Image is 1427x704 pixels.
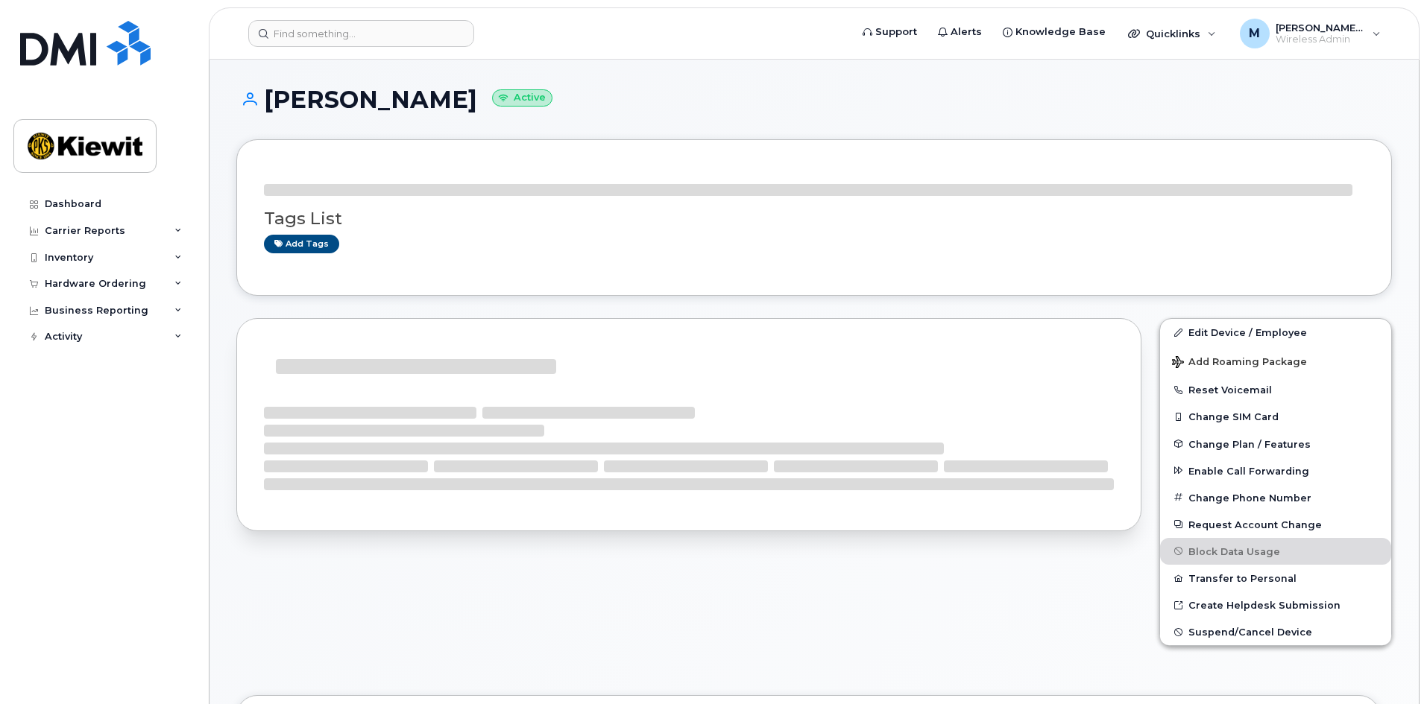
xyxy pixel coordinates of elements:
button: Block Data Usage [1160,538,1391,565]
span: Enable Call Forwarding [1188,465,1309,476]
button: Add Roaming Package [1160,346,1391,376]
button: Suspend/Cancel Device [1160,618,1391,645]
button: Request Account Change [1160,511,1391,538]
span: Suspend/Cancel Device [1188,627,1312,638]
a: Create Helpdesk Submission [1160,592,1391,618]
span: Add Roaming Package [1172,356,1307,370]
a: Edit Device / Employee [1160,319,1391,346]
span: Change Plan / Features [1188,438,1311,449]
button: Reset Voicemail [1160,376,1391,403]
h1: [PERSON_NAME] [236,86,1392,112]
button: Change Phone Number [1160,484,1391,511]
h3: Tags List [264,209,1364,228]
button: Change SIM Card [1160,403,1391,430]
button: Enable Call Forwarding [1160,457,1391,484]
button: Change Plan / Features [1160,431,1391,457]
a: Add tags [264,235,339,253]
small: Active [492,89,552,107]
button: Transfer to Personal [1160,565,1391,592]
